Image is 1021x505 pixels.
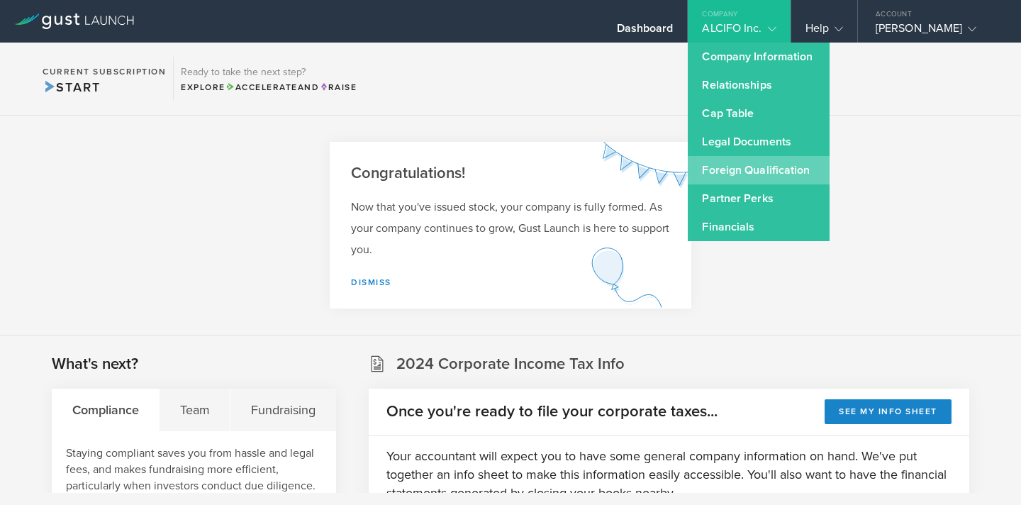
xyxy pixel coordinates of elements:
div: Team [160,389,230,431]
span: Accelerate [225,82,298,92]
span: Start [43,79,100,95]
button: See my info sheet [825,399,952,424]
div: [PERSON_NAME] [876,21,996,43]
div: Ready to take the next step?ExploreAccelerateandRaise [173,57,364,101]
div: Help [805,21,843,43]
div: Explore [181,81,357,94]
div: Dashboard [617,21,674,43]
h2: Current Subscription [43,67,166,76]
h2: Once you're ready to file your corporate taxes... [386,401,718,422]
p: Now that you've issued stock, your company is fully formed. As your company continues to grow, Gu... [351,196,670,260]
h2: 2024 Corporate Income Tax Info [396,354,625,374]
div: Compliance [52,389,160,431]
span: and [225,82,320,92]
a: Dismiss [351,277,391,287]
p: Your accountant will expect you to have some general company information on hand. We've put toget... [386,447,952,502]
h2: Congratulations! [351,163,670,184]
iframe: Chat Widget [950,437,1021,505]
span: Raise [319,82,357,92]
div: ALCIFO Inc. [702,21,776,43]
div: Fundraising [230,389,335,431]
h3: Ready to take the next step? [181,67,357,77]
h2: What's next? [52,354,138,374]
